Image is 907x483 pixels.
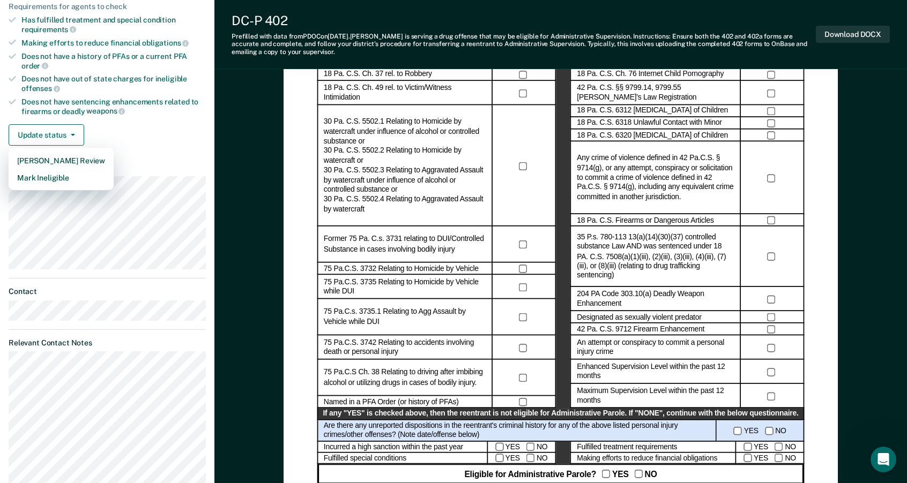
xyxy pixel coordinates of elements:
div: Fulfilled treatment requirements [570,441,736,453]
label: 18 Pa. C.S. 6312 [MEDICAL_DATA] of Children [577,107,728,116]
button: Download DOCX [816,26,890,43]
label: 75 Pa.C.S. 3732 Relating to Homicide by Vehicle [324,264,479,274]
dt: Relevant Contact Notes [9,338,206,348]
label: 42 Pa. C.S. §§ 9799.14, 9799.55 [PERSON_NAME]’s Law Registration [577,84,735,103]
div: Incurred a high sanction within the past year [317,441,488,453]
label: 30 Pa. C.S. 5502.1 Relating to Homicide by watercraft under influence of alcohol or controlled su... [324,117,486,214]
label: Enhanced Supervision Level within the past 12 months [577,363,735,382]
label: 75 Pa.C.s. 3735.1 Relating to Agg Assault by Vehicle while DUI [324,308,486,327]
div: Does not have a history of PFAs or a current PFA order [21,52,206,70]
iframe: Intercom live chat [871,447,896,472]
div: Has fulfilled treatment and special condition [21,16,206,34]
div: YES NO [736,453,804,465]
div: YES NO [488,453,556,465]
dt: Contact [9,287,206,296]
div: Making efforts to reduce financial [21,38,206,48]
label: Any crime of violence defined in 42 Pa.C.S. § 9714(g), or any attempt, conspiracy or solicitation... [577,154,735,202]
label: An attempt or conspiracy to commit a personal injury crime [577,338,735,357]
div: If any "YES" is checked above, then the reentrant is not eligible for Administrative Parole. If "... [317,409,805,420]
label: 75 Pa.C.S. 3742 Relating to accidents involving death or personal injury [324,338,486,357]
label: 42 Pa. C.S. 9712 Firearm Enhancement [577,324,705,334]
label: 18 Pa. C.S. 6320 [MEDICAL_DATA] of Children [577,131,728,140]
label: Named in a PFA Order (or history of PFAs) [324,397,459,407]
label: 18 Pa. C.S. Ch. 76 Internet Child Pornography [577,70,724,80]
div: Making efforts to reduce financial obligations [570,453,736,465]
label: Designated as sexually violent predator [577,313,702,322]
button: Mark Ineligible [9,169,114,186]
div: YES NO [736,441,804,453]
label: 204 PA Code 303.10(a) Deadly Weapon Enhancement [577,290,735,309]
div: YES NO [717,420,805,441]
span: requirements [21,25,76,34]
label: 18 Pa. C.S. Ch. 49 rel. to Victim/Witness Intimidation [324,84,486,103]
label: 75 Pa.C.S. 3735 Relating to Homicide by Vehicle while DUI [324,277,486,297]
span: weapons [86,107,125,115]
label: 35 P.s. 780-113 13(a)(14)(30)(37) controlled substance Law AND was sentenced under 18 PA. C.S. 75... [577,232,735,281]
button: Update status [9,124,84,146]
label: 18 Pa. C.S. Firearms or Dangerous Articles [577,216,714,225]
label: 75 Pa.C.S Ch. 38 Relating to driving after imbibing alcohol or utilizing drugs in cases of bodily... [324,368,486,388]
div: DC-P 402 [232,13,816,28]
label: Former 75 Pa. C.s. 3731 relating to DUI/Controlled Substance in cases involving bodily injury [324,235,486,254]
div: Dropdown Menu [9,148,114,191]
span: offenses [21,84,60,93]
button: [PERSON_NAME] Review [9,152,114,169]
div: Fulfilled special conditions [317,453,488,465]
div: Does not have out of state charges for ineligible [21,74,206,93]
div: Requirements for agents to check [9,2,206,11]
div: YES NO [488,441,556,453]
div: Prefilled with data from PDOC on [DATE] . [PERSON_NAME] is serving a drug offense that may be eli... [232,33,816,56]
label: 18 Pa. C.S. 6318 Unlawful Contact with Minor [577,119,722,129]
label: 18 Pa. C.S. Ch. 37 rel. to Robbery [324,70,432,80]
div: Does not have sentencing enhancements related to firearms or deadly [21,97,206,116]
div: Are there any unreported dispositions in the reentrant's criminal history for any of the above li... [317,420,717,441]
span: obligations [142,39,189,47]
label: Maximum Supervision Level within the past 12 months [577,387,735,406]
